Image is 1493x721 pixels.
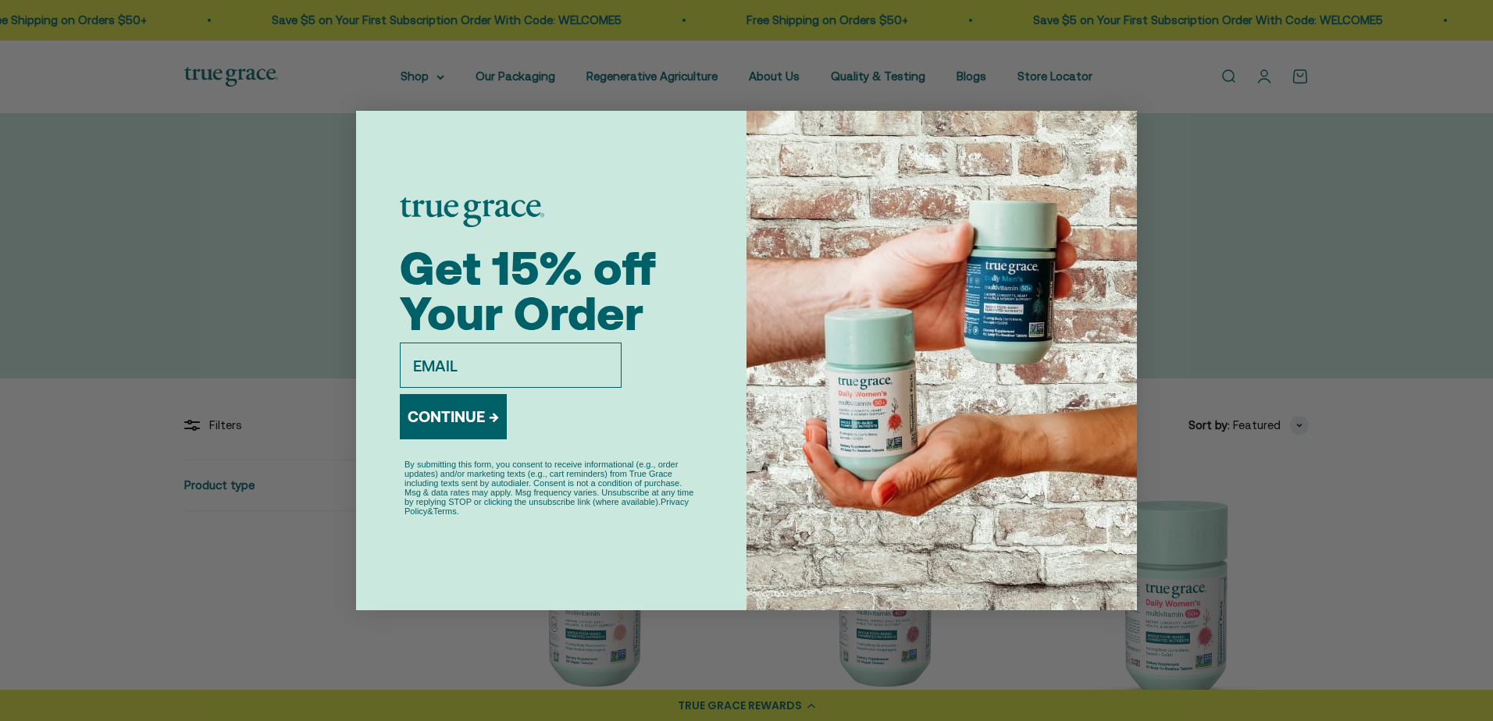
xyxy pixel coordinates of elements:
[400,241,656,340] span: Get 15% off Your Order
[404,497,689,516] a: Privacy Policy
[404,460,698,516] p: By submitting this form, you consent to receive informational (e.g., order updates) and/or market...
[400,343,622,388] input: EMAIL
[1103,117,1131,144] button: Close dialog
[400,394,507,439] button: CONTINUE →
[400,197,544,227] img: logo placeholder
[433,506,457,516] a: Terms
[746,111,1137,610] img: ea6db371-f0a2-4b66-b0cf-f62b63694141.jpeg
